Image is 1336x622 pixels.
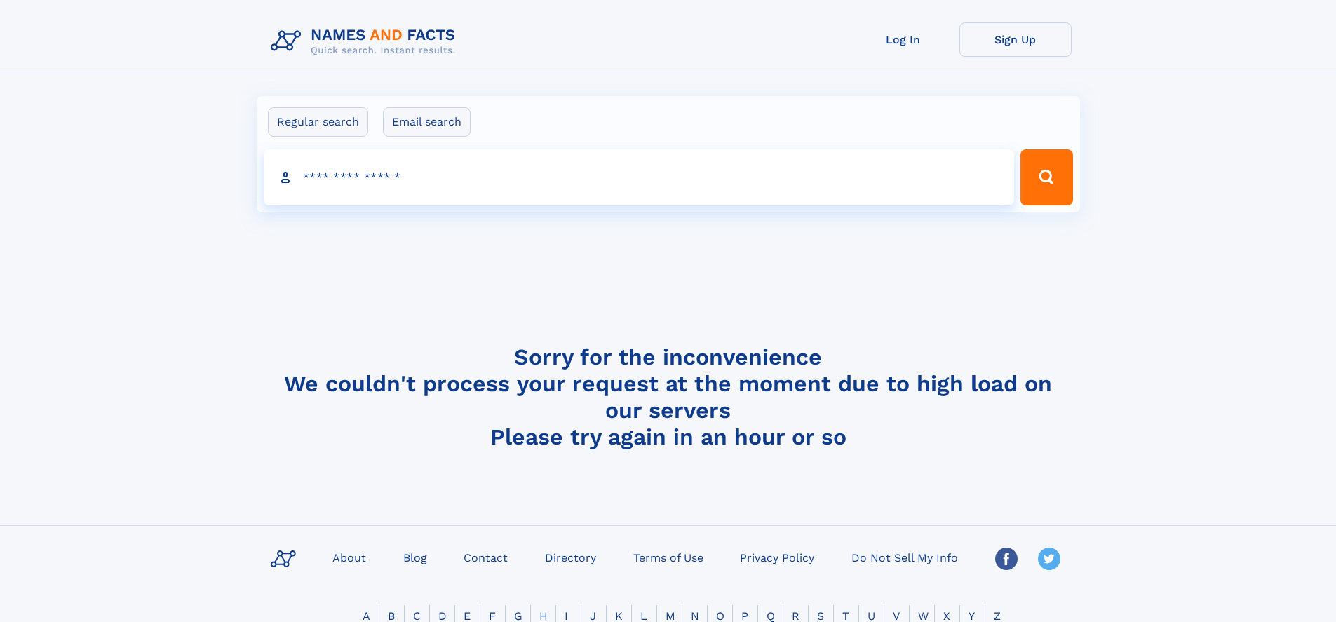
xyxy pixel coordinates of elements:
a: Privacy Policy [734,547,820,567]
input: search input [264,149,1015,205]
button: Search Button [1020,149,1072,205]
img: Logo Names and Facts [265,22,467,60]
a: Sign Up [959,22,1072,57]
a: Directory [539,547,602,567]
a: Terms of Use [628,547,709,567]
img: Twitter [1038,548,1060,570]
a: Contact [458,547,513,567]
label: Email search [383,107,471,137]
a: Do Not Sell My Info [846,547,964,567]
img: Facebook [995,548,1018,570]
h4: Sorry for the inconvenience We couldn't process your request at the moment due to high load on ou... [265,344,1072,450]
label: Regular search [268,107,368,137]
a: Blog [398,547,433,567]
a: About [327,547,372,567]
a: Log In [847,22,959,57]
